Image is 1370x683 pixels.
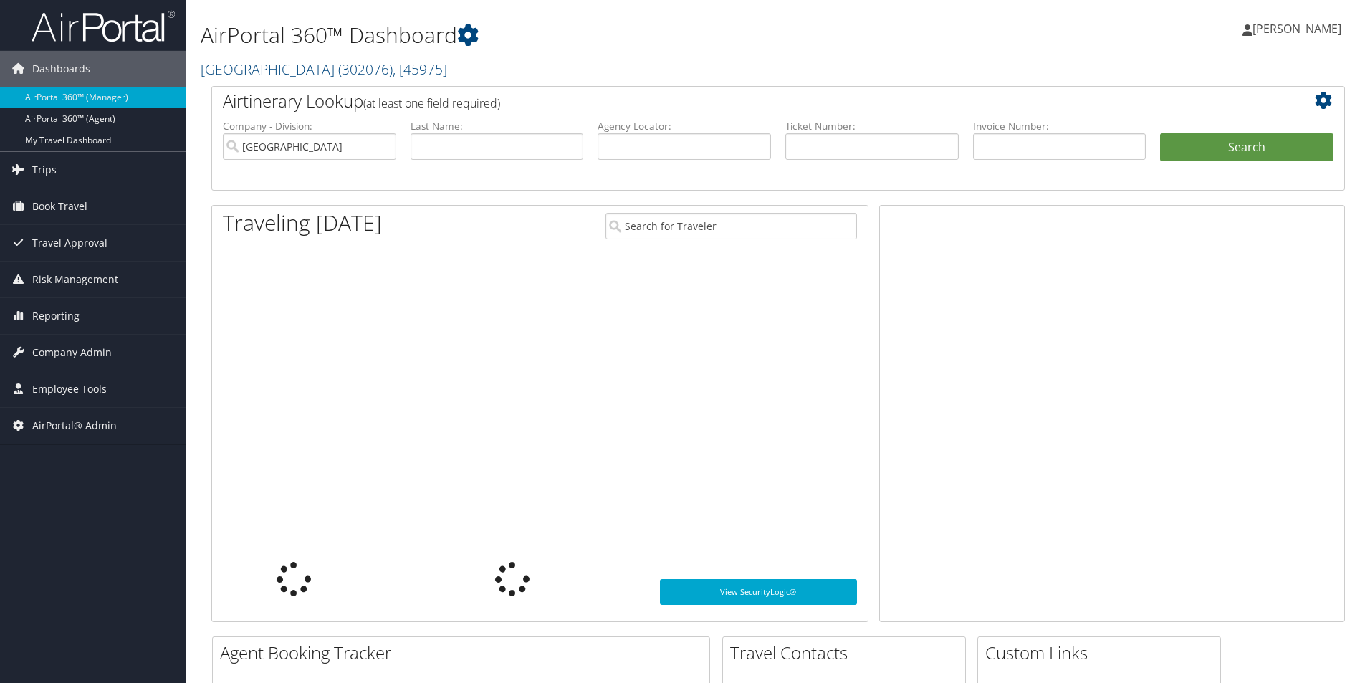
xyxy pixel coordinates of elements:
[411,119,584,133] label: Last Name:
[32,335,112,371] span: Company Admin
[730,641,965,665] h2: Travel Contacts
[985,641,1220,665] h2: Custom Links
[201,20,971,50] h1: AirPortal 360™ Dashboard
[32,51,90,87] span: Dashboards
[598,119,771,133] label: Agency Locator:
[223,208,382,238] h1: Traveling [DATE]
[32,188,87,224] span: Book Travel
[32,225,107,261] span: Travel Approval
[223,89,1239,113] h2: Airtinerary Lookup
[393,59,447,79] span: , [ 45975 ]
[32,371,107,407] span: Employee Tools
[32,262,118,297] span: Risk Management
[785,119,959,133] label: Ticket Number:
[32,9,175,43] img: airportal-logo.png
[223,119,396,133] label: Company - Division:
[973,119,1146,133] label: Invoice Number:
[32,298,80,334] span: Reporting
[338,59,393,79] span: ( 302076 )
[605,213,857,239] input: Search for Traveler
[220,641,709,665] h2: Agent Booking Tracker
[32,152,57,188] span: Trips
[1242,7,1356,50] a: [PERSON_NAME]
[1160,133,1333,162] button: Search
[1252,21,1341,37] span: [PERSON_NAME]
[32,408,117,444] span: AirPortal® Admin
[201,59,447,79] a: [GEOGRAPHIC_DATA]
[660,579,857,605] a: View SecurityLogic®
[363,95,500,111] span: (at least one field required)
